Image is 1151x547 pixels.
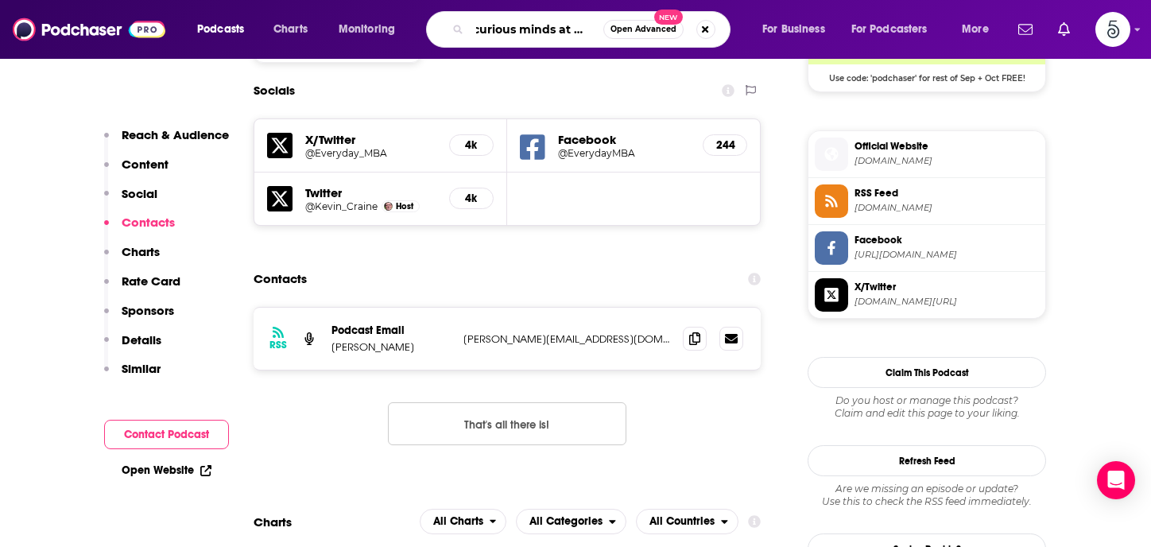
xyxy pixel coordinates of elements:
span: Monitoring [339,18,395,41]
input: Search podcasts, credits, & more... [470,17,603,42]
p: Rate Card [122,273,180,289]
span: Facebook [855,233,1039,247]
h2: Categories [516,509,626,534]
button: Charts [104,244,160,273]
button: Refresh Feed [808,445,1046,476]
span: Official Website [855,139,1039,153]
span: Open Advanced [610,25,676,33]
a: Charts [263,17,317,42]
a: Show notifications dropdown [1052,16,1076,43]
span: https://www.facebook.com/EverydayMBA [855,249,1039,261]
h5: X/Twitter [305,132,436,147]
h5: 244 [716,138,734,152]
button: Social [104,186,157,215]
div: Search podcasts, credits, & more... [441,11,746,48]
a: @Everyday_MBA [305,147,436,159]
img: User Profile [1095,12,1130,47]
span: everydaymba.libsyn.com [855,202,1039,214]
p: Similar [122,361,161,376]
button: Details [104,332,161,362]
a: Open Website [122,464,211,477]
span: Host [396,201,413,211]
img: Kevin Craine [384,202,393,211]
button: Content [104,157,169,186]
button: Open AdvancedNew [603,20,684,39]
div: Open Intercom Messenger [1097,461,1135,499]
h2: Charts [254,514,292,530]
span: All Categories [529,516,603,527]
button: open menu [636,509,738,534]
span: For Podcasters [851,18,928,41]
span: Podcasts [197,18,244,41]
div: Claim and edit this page to your liking. [808,394,1046,420]
a: @Kevin_Craine [305,200,378,212]
p: [PERSON_NAME][EMAIL_ADDRESS][DOMAIN_NAME] [463,332,670,346]
span: everydaymba.libsyn.com [855,155,1039,167]
button: open menu [516,509,626,534]
a: X/Twitter[DOMAIN_NAME][URL] [815,278,1039,312]
button: Nothing here. [388,402,626,445]
p: Details [122,332,161,347]
span: Do you host or manage this podcast? [808,394,1046,407]
p: [PERSON_NAME] [331,340,451,354]
span: New [654,10,683,25]
h2: Contacts [254,264,307,294]
a: Show notifications dropdown [1012,16,1039,43]
span: X/Twitter [855,280,1039,294]
span: All Countries [649,516,715,527]
a: Libsyn Deal: Use code: 'podchaser' for rest of Sep + Oct FREE! [808,17,1045,82]
span: RSS Feed [855,186,1039,200]
span: Charts [273,18,308,41]
span: For Business [762,18,825,41]
a: @EverydayMBA [558,147,690,159]
button: Claim This Podcast [808,357,1046,388]
h5: Facebook [558,132,690,147]
h5: 4k [463,138,480,152]
button: open menu [751,17,845,42]
span: Logged in as Spiral5-G2 [1095,12,1130,47]
button: open menu [327,17,416,42]
button: Similar [104,361,161,390]
a: Facebook[URL][DOMAIN_NAME] [815,231,1039,265]
h5: Twitter [305,185,436,200]
p: Contacts [122,215,175,230]
p: Sponsors [122,303,174,318]
button: Contact Podcast [104,420,229,449]
h3: RSS [269,339,287,351]
span: twitter.com/Everyday_MBA [855,296,1039,308]
button: open menu [420,509,507,534]
p: Podcast Email [331,324,451,337]
img: Podchaser - Follow, Share and Rate Podcasts [13,14,165,45]
p: Content [122,157,169,172]
h2: Countries [636,509,738,534]
button: Sponsors [104,303,174,332]
span: All Charts [433,516,483,527]
button: open menu [186,17,265,42]
span: More [962,18,989,41]
button: Contacts [104,215,175,244]
p: Social [122,186,157,201]
button: open menu [841,17,951,42]
div: Are we missing an episode or update? Use this to check the RSS feed immediately. [808,483,1046,508]
h2: Platforms [420,509,507,534]
button: Show profile menu [1095,12,1130,47]
p: Charts [122,244,160,259]
h2: Socials [254,76,295,106]
a: Official Website[DOMAIN_NAME] [815,138,1039,171]
button: Reach & Audience [104,127,229,157]
button: open menu [951,17,1009,42]
h5: 4k [463,192,480,205]
span: Use code: 'podchaser' for rest of Sep + Oct FREE! [808,64,1045,83]
button: Rate Card [104,273,180,303]
a: RSS Feed[DOMAIN_NAME] [815,184,1039,218]
p: Reach & Audience [122,127,229,142]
